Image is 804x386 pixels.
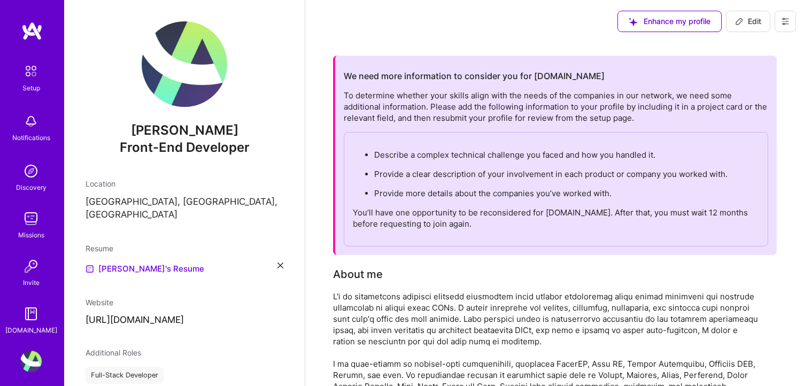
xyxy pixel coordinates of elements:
p: Describe a complex technical challenge you faced and how you handled it. [374,149,759,160]
span: Additional Roles [86,348,141,357]
div: Discovery [16,182,47,193]
p: Provide more details about the companies you’ve worked with. [374,188,759,199]
img: teamwork [20,208,42,229]
div: Notifications [12,132,50,143]
span: Resume [86,244,113,253]
div: To determine whether your skills align with the needs of the companies in our network, we need so... [344,90,768,246]
a: [PERSON_NAME]'s Resume [86,263,204,275]
div: Missions [18,229,44,241]
div: Full-Stack Developer [86,367,164,384]
i: icon Close [277,263,283,268]
h2: We need more information to consider you for [DOMAIN_NAME] [344,71,605,81]
button: [URL][DOMAIN_NAME] [86,314,184,326]
p: You’ll have one opportunity to be reconsidered for [DOMAIN_NAME]. After that, you must wait 12 mo... [353,207,759,229]
img: User Avatar [142,21,227,107]
span: Front-End Developer [120,140,250,155]
div: [DOMAIN_NAME] [5,325,57,336]
i: icon SuggestedTeams [629,18,637,26]
span: [PERSON_NAME] [86,122,283,138]
img: Resume [86,265,94,273]
img: Invite [20,256,42,277]
img: guide book [20,303,42,325]
span: Website [86,298,113,307]
button: Enhance my profile [617,11,722,32]
span: Enhance my profile [629,16,710,27]
img: setup [20,60,42,82]
img: bell [20,111,42,132]
span: Edit [735,16,761,27]
p: Provide a clear description of your involvement in each product or company you worked with. [374,168,759,180]
img: User Avatar [20,351,42,372]
img: logo [21,21,43,41]
div: Setup [22,82,40,94]
div: Invite [23,277,40,288]
a: User Avatar [18,351,44,372]
div: About me [333,266,383,282]
p: [GEOGRAPHIC_DATA], [GEOGRAPHIC_DATA], [GEOGRAPHIC_DATA] [86,196,283,221]
img: discovery [20,160,42,182]
div: Location [86,178,283,189]
button: Edit [726,11,770,32]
